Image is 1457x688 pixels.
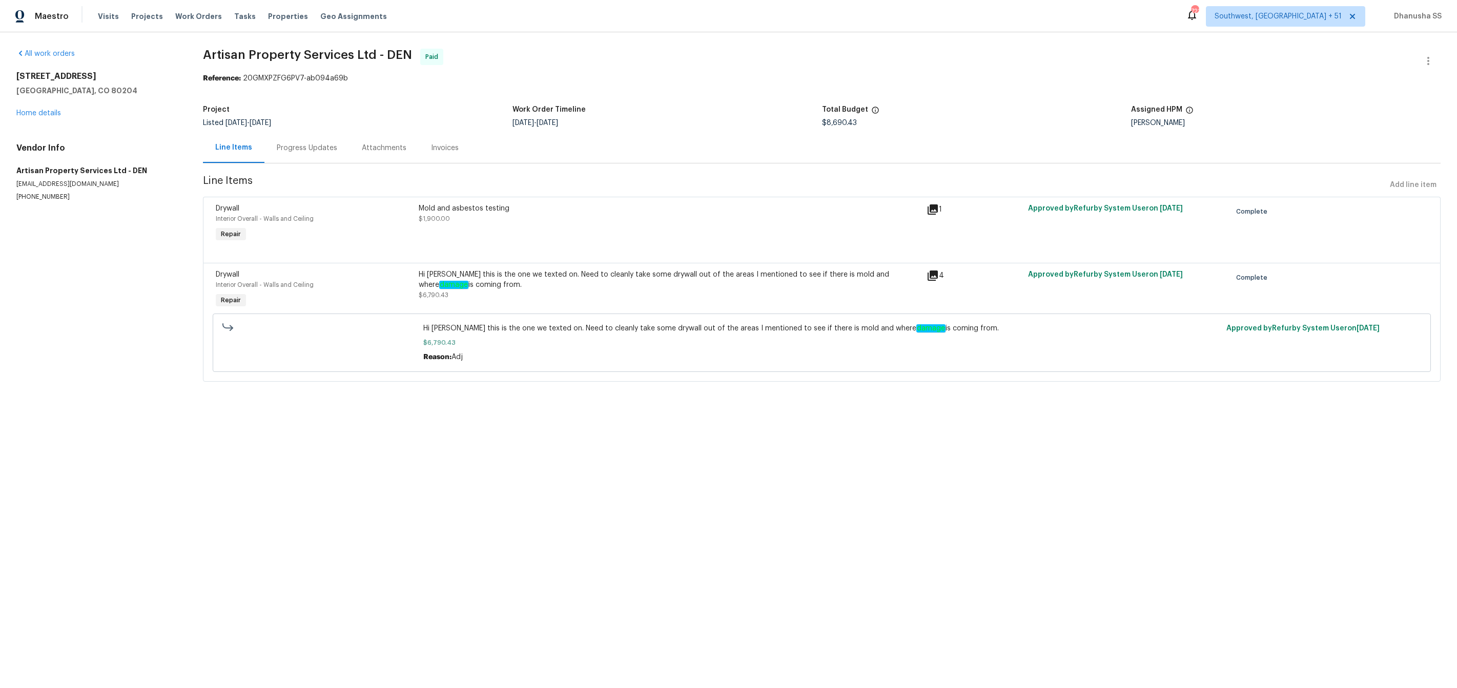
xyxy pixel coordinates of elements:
span: Visits [98,11,119,22]
h5: [GEOGRAPHIC_DATA], CO 80204 [16,86,178,96]
span: Projects [131,11,163,22]
span: $6,790.43 [419,292,448,298]
span: Line Items [203,176,1386,195]
a: Home details [16,110,61,117]
span: [DATE] [512,119,534,127]
span: Drywall [216,271,239,278]
span: [DATE] [225,119,247,127]
div: [PERSON_NAME] [1131,119,1441,127]
span: Drywall [216,205,239,212]
span: [DATE] [250,119,271,127]
span: Complete [1236,273,1271,283]
span: The hpm assigned to this work order. [1185,106,1194,119]
span: Southwest, [GEOGRAPHIC_DATA] + 51 [1215,11,1342,22]
span: Work Orders [175,11,222,22]
span: Adj [452,353,463,361]
span: Artisan Property Services Ltd - DEN [203,49,412,61]
span: Approved by Refurby System User on [1028,271,1183,278]
span: - [512,119,558,127]
div: Mold and asbestos testing [419,203,920,214]
h5: Project [203,106,230,113]
div: 1 [927,203,1022,216]
div: Attachments [362,143,406,153]
span: Maestro [35,11,69,22]
h5: Assigned HPM [1131,106,1182,113]
div: Invoices [431,143,459,153]
b: Reference: [203,75,241,82]
span: Geo Assignments [320,11,387,22]
span: Repair [217,229,245,239]
span: Paid [425,52,442,62]
span: Interior Overall - Walls and Ceiling [216,216,314,222]
h5: Total Budget [822,106,868,113]
span: Approved by Refurby System User on [1226,325,1380,332]
p: [PHONE_NUMBER] [16,193,178,201]
span: Listed [203,119,271,127]
span: $6,790.43 [423,338,1220,348]
span: [DATE] [1160,205,1183,212]
span: $1,900.00 [419,216,450,222]
span: Approved by Refurby System User on [1028,205,1183,212]
em: damage [439,281,468,289]
span: Reason: [423,353,452,361]
span: [DATE] [1160,271,1183,278]
h4: Vendor Info [16,143,178,153]
span: Interior Overall - Walls and Ceiling [216,282,314,288]
div: Progress Updates [277,143,337,153]
div: Line Items [215,142,252,153]
h5: Artisan Property Services Ltd - DEN [16,165,178,176]
span: [DATE] [537,119,558,127]
h5: Work Order Timeline [512,106,586,113]
span: Hi [PERSON_NAME] this is the one we texted on. Need to cleanly take some drywall out of the areas... [423,323,1220,333]
span: Tasks [234,13,256,20]
span: Dhanusha SS [1390,11,1442,22]
div: 4 [927,269,1022,282]
span: Repair [217,295,245,305]
h2: [STREET_ADDRESS] [16,71,178,81]
span: The total cost of line items that have been proposed by Opendoor. This sum includes line items th... [871,106,879,119]
p: [EMAIL_ADDRESS][DOMAIN_NAME] [16,180,178,189]
span: Properties [268,11,308,22]
div: 721 [1191,6,1198,16]
span: $8,690.43 [822,119,857,127]
span: [DATE] [1357,325,1380,332]
span: - [225,119,271,127]
em: damage [916,324,946,332]
span: Complete [1236,206,1271,217]
div: 20GMXPZFG6PV7-ab094a69b [203,73,1441,84]
div: Hi [PERSON_NAME] this is the one we texted on. Need to cleanly take some drywall out of the areas... [419,269,920,290]
a: All work orders [16,50,75,57]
